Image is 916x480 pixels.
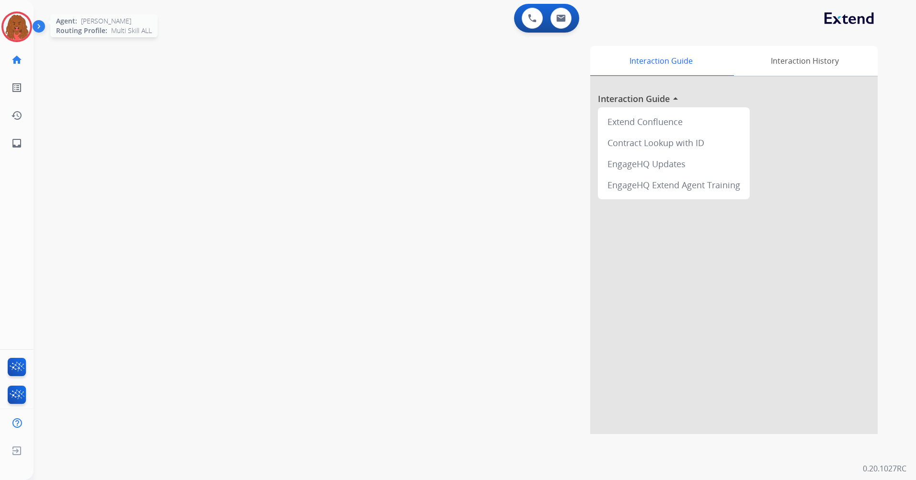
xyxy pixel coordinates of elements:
[11,82,23,93] mat-icon: list_alt
[11,110,23,121] mat-icon: history
[590,46,732,76] div: Interaction Guide
[732,46,878,76] div: Interaction History
[863,463,906,474] p: 0.20.1027RC
[11,137,23,149] mat-icon: inbox
[3,13,30,40] img: avatar
[602,111,746,132] div: Extend Confluence
[81,16,131,26] span: [PERSON_NAME]
[602,174,746,195] div: EngageHQ Extend Agent Training
[11,54,23,66] mat-icon: home
[56,16,77,26] span: Agent:
[602,132,746,153] div: Contract Lookup with ID
[111,26,152,35] span: Multi Skill ALL
[56,26,107,35] span: Routing Profile:
[602,153,746,174] div: EngageHQ Updates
